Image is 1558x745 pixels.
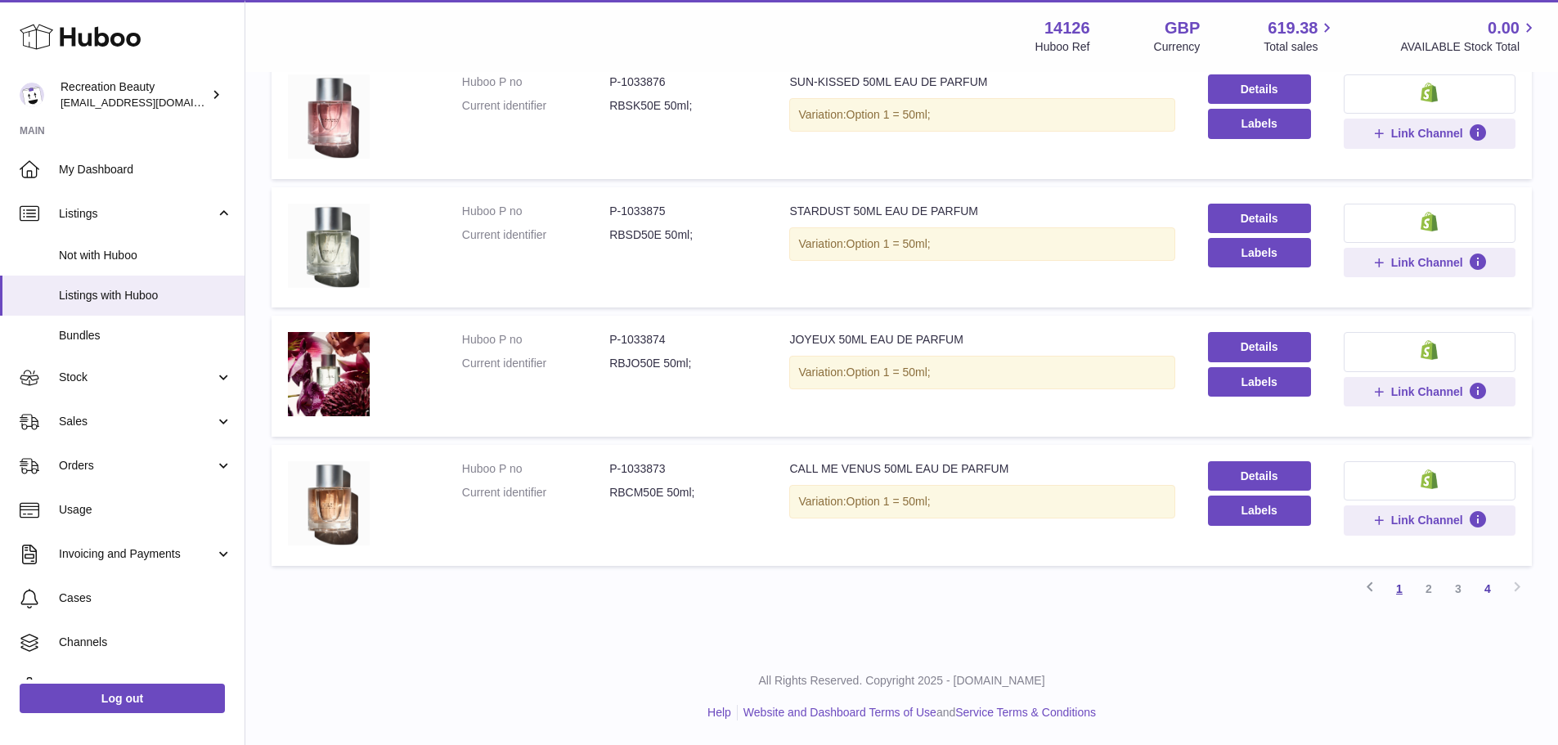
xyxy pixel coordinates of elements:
[1391,126,1463,141] span: Link Channel
[20,684,225,713] a: Log out
[61,79,208,110] div: Recreation Beauty
[462,332,609,348] dt: Huboo P no
[59,546,215,562] span: Invoicing and Payments
[789,204,1174,219] div: STARDUST 50ML EAU DE PARFUM
[707,706,731,719] a: Help
[1208,204,1311,233] a: Details
[789,227,1174,261] div: Variation:
[462,461,609,477] dt: Huboo P no
[789,485,1174,518] div: Variation:
[258,673,1545,689] p: All Rights Reserved. Copyright 2025 - [DOMAIN_NAME]
[1444,574,1473,604] a: 3
[1208,109,1311,138] button: Labels
[1391,384,1463,399] span: Link Channel
[1208,238,1311,267] button: Labels
[59,679,232,694] span: Settings
[462,98,609,114] dt: Current identifier
[1400,17,1538,55] a: 0.00 AVAILABLE Stock Total
[1421,83,1438,102] img: shopify-small.png
[609,461,757,477] dd: P-1033873
[59,328,232,343] span: Bundles
[789,74,1174,90] div: SUN-KISSED 50ML EAU DE PARFUM
[59,370,215,385] span: Stock
[1400,39,1538,55] span: AVAILABLE Stock Total
[1208,461,1311,491] a: Details
[288,204,370,288] img: STARDUST 50ML EAU DE PARFUM
[846,495,931,508] span: Option 1 = 50ml;
[20,83,44,107] img: internalAdmin-14126@internal.huboo.com
[288,332,370,416] img: JOYEUX 50ML EAU DE PARFUM
[1473,574,1502,604] a: 4
[609,356,757,371] dd: RBJO50E 50ml;
[609,332,757,348] dd: P-1033874
[59,162,232,177] span: My Dashboard
[1208,332,1311,361] a: Details
[1391,255,1463,270] span: Link Channel
[61,96,240,109] span: [EMAIL_ADDRESS][DOMAIN_NAME]
[789,332,1174,348] div: JOYEUX 50ML EAU DE PARFUM
[609,98,757,114] dd: RBSK50E 50ml;
[609,74,757,90] dd: P-1033876
[1264,39,1336,55] span: Total sales
[462,227,609,243] dt: Current identifier
[462,356,609,371] dt: Current identifier
[1421,212,1438,231] img: shopify-small.png
[288,74,370,159] img: SUN-KISSED 50ML EAU DE PARFUM
[1165,17,1200,39] strong: GBP
[1044,17,1090,39] strong: 14126
[789,461,1174,477] div: CALL ME VENUS 50ML EAU DE PARFUM
[1414,574,1444,604] a: 2
[1421,469,1438,489] img: shopify-small.png
[59,635,232,650] span: Channels
[738,705,1096,720] li: and
[462,485,609,500] dt: Current identifier
[59,502,232,518] span: Usage
[59,458,215,473] span: Orders
[1421,340,1438,360] img: shopify-small.png
[1344,119,1515,148] button: Link Channel
[59,414,215,429] span: Sales
[1488,17,1520,39] span: 0.00
[1035,39,1090,55] div: Huboo Ref
[59,206,215,222] span: Listings
[59,288,232,303] span: Listings with Huboo
[1264,17,1336,55] a: 619.38 Total sales
[1344,248,1515,277] button: Link Channel
[609,485,757,500] dd: RBCM50E 50ml;
[462,74,609,90] dt: Huboo P no
[789,98,1174,132] div: Variation:
[1344,505,1515,535] button: Link Channel
[1208,74,1311,104] a: Details
[846,237,931,250] span: Option 1 = 50ml;
[846,366,931,379] span: Option 1 = 50ml;
[1391,513,1463,527] span: Link Channel
[1154,39,1201,55] div: Currency
[462,204,609,219] dt: Huboo P no
[789,356,1174,389] div: Variation:
[846,108,931,121] span: Option 1 = 50ml;
[955,706,1096,719] a: Service Terms & Conditions
[1208,367,1311,397] button: Labels
[1268,17,1318,39] span: 619.38
[59,590,232,606] span: Cases
[609,227,757,243] dd: RBSD50E 50ml;
[1208,496,1311,525] button: Labels
[609,204,757,219] dd: P-1033875
[1385,574,1414,604] a: 1
[288,461,370,545] img: CALL ME VENUS 50ML EAU DE PARFUM
[59,248,232,263] span: Not with Huboo
[1344,377,1515,406] button: Link Channel
[743,706,936,719] a: Website and Dashboard Terms of Use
